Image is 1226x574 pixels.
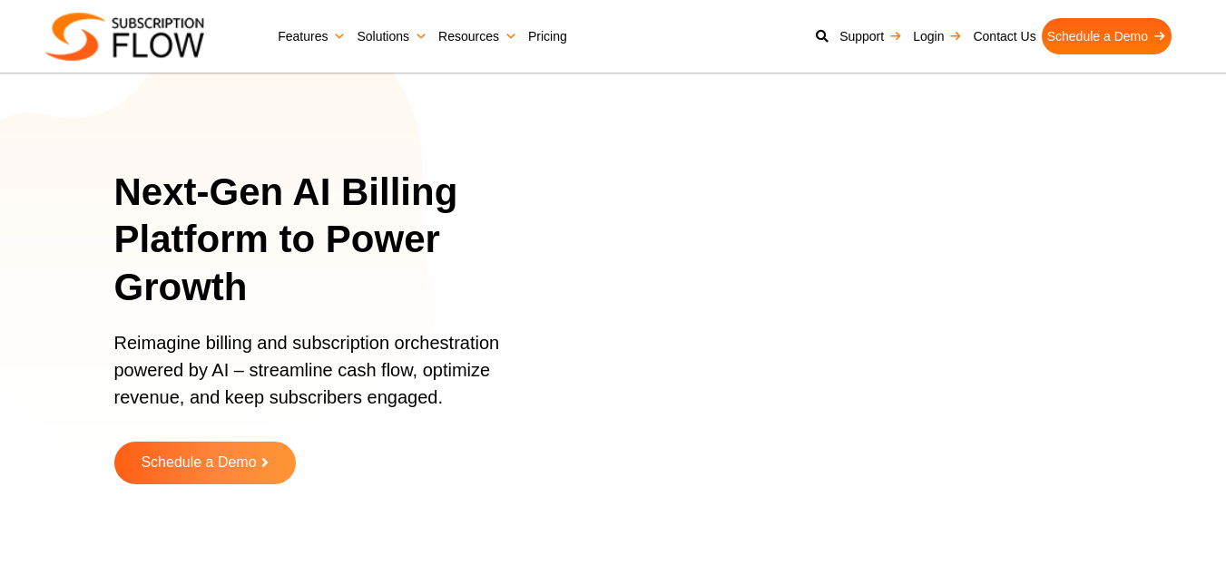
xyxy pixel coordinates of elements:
a: Login [907,18,967,54]
a: Schedule a Demo [1042,18,1172,54]
a: Pricing [523,18,573,54]
h1: Next-Gen AI Billing Platform to Power Growth [114,169,566,312]
img: Subscriptionflow [45,13,204,61]
p: Reimagine billing and subscription orchestration powered by AI – streamline cash flow, optimize r... [114,329,544,429]
a: Solutions [351,18,433,54]
a: Contact Us [967,18,1041,54]
a: Support [834,18,907,54]
a: Resources [433,18,523,54]
a: Schedule a Demo [114,442,296,484]
span: Schedule a Demo [141,455,256,471]
a: Features [272,18,351,54]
